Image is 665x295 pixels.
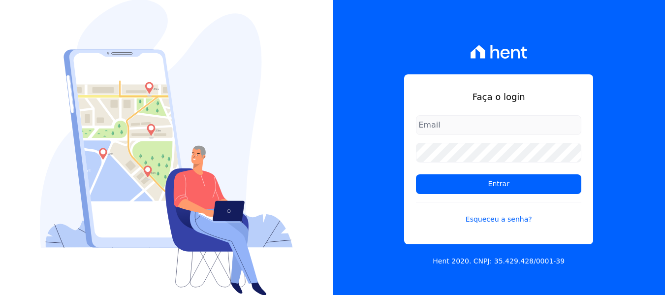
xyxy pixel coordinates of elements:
h1: Faça o login [416,90,581,103]
input: Entrar [416,174,581,194]
p: Hent 2020. CNPJ: 35.429.428/0001-39 [433,256,565,266]
a: Esqueceu a senha? [416,202,581,225]
input: Email [416,115,581,135]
